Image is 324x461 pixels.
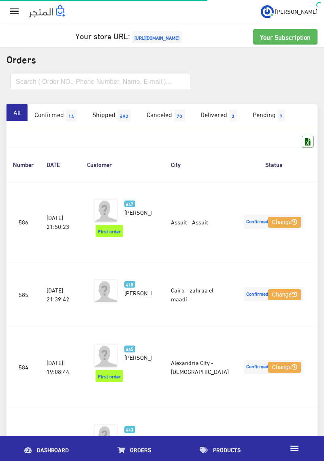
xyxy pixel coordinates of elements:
img: ... [261,5,274,18]
td: 586 [6,181,40,263]
span: Orders [130,444,151,455]
span: First order [96,225,123,237]
a: Your Subscription [253,29,318,45]
span: Products [213,444,241,455]
span: 645 [124,346,135,352]
span: Dashboard [37,444,69,455]
img: avatar.png [94,344,118,368]
a: 645 [PERSON_NAME] [124,344,151,361]
a: Orders [93,438,175,459]
td: Cairo - zahraa el maadi [164,262,235,327]
i:  [9,6,20,17]
a: 647 [PERSON_NAME] [124,198,151,216]
input: Search ( Order NO., Phone Number, Name, E-mail )... [11,74,190,89]
button: Change [268,217,301,228]
a: Shipped492 [85,104,140,127]
i:  [289,443,300,454]
span: 410 [124,281,135,288]
button: Change [268,362,301,373]
a: 643 [PERSON_NAME] [124,424,151,442]
a: Your store URL:[URL][DOMAIN_NAME] [75,28,184,43]
th: DATE [40,147,81,181]
span: [URL][DOMAIN_NAME] [132,31,182,43]
span: Confirmed [244,287,303,301]
span: [PERSON_NAME] [124,432,168,443]
th: City [164,147,235,181]
img: avatar.png [94,424,118,448]
span: 14 [66,109,77,122]
td: [DATE] 21:39:42 [40,262,81,327]
span: [PERSON_NAME] [124,206,168,218]
th: Number [6,147,40,181]
th: Status [235,147,312,181]
a: All [6,104,28,121]
span: [PERSON_NAME] [124,287,168,298]
span: 3 [229,109,237,122]
td: Alexandria City - [DEMOGRAPHIC_DATA] [164,327,235,407]
span: Confirmed [244,215,303,229]
a: Confirmed14 [28,104,85,127]
a: Canceled70 [140,104,194,127]
a: 410 [PERSON_NAME] [124,279,151,297]
span: 7 [277,109,285,122]
td: Assuit - Assuit [164,181,235,263]
span: 70 [174,109,185,122]
td: [DATE] 21:50:23 [40,181,81,263]
span: 643 [124,426,135,433]
td: 584 [6,327,40,407]
a: Pending7 [246,104,294,127]
span: 647 [124,201,135,207]
span: Confirmed [244,360,303,374]
span: [PERSON_NAME] [275,6,318,16]
img: avatar.png [94,198,118,223]
span: 492 [117,109,131,122]
img: avatar.png [94,279,118,303]
a: Delivered3 [194,104,246,127]
img: . [29,5,65,17]
th: Customer [81,147,164,181]
td: 585 [6,262,40,327]
a: ... [PERSON_NAME] [261,5,318,18]
span: First order [96,370,123,382]
h2: Orders [6,53,318,64]
button: Change [268,289,301,301]
span: [PERSON_NAME] [124,351,168,363]
td: [DATE] 19:08:44 [40,327,81,407]
a: Products [175,438,265,459]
